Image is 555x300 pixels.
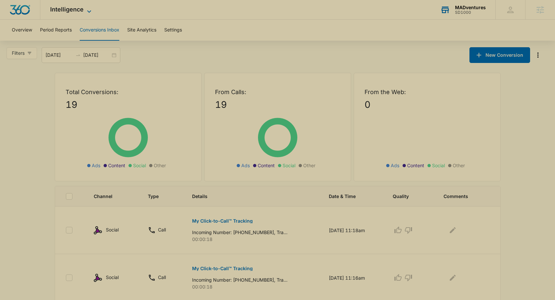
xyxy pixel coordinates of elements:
p: 0 [365,98,490,111]
span: Content [258,162,275,169]
span: Content [407,162,424,169]
p: My Click-to-Call™ Tracking [192,266,253,271]
input: End date [83,51,110,59]
p: Incoming Number: [PHONE_NUMBER], Tracking Number: [PHONE_NUMBER], Ring To: [PHONE_NUMBER], Caller... [192,229,287,236]
span: Filters [12,50,25,57]
span: Ads [92,162,100,169]
span: Comments [444,193,480,200]
span: Other [453,162,465,169]
span: Details [192,193,304,200]
button: Conversions Inbox [80,20,119,41]
span: Channel [94,193,123,200]
button: Period Reports [40,20,72,41]
span: Intelligence [50,6,84,13]
button: Edit Comments [447,272,458,283]
td: [DATE] 11:18am [321,207,385,254]
span: to [75,52,81,58]
p: 00:00:18 [192,283,313,290]
button: My Click-to-Call™ Tracking [192,261,253,276]
span: Type [148,193,167,200]
button: Edit Comments [447,225,458,235]
span: Content [108,162,125,169]
div: account name [455,5,486,10]
span: Other [303,162,315,169]
p: Total Conversions: [66,88,191,96]
span: swap-right [75,52,81,58]
span: Other [154,162,166,169]
p: My Click-to-Call™ Tracking [192,219,253,223]
span: Social [133,162,146,169]
button: Settings [164,20,182,41]
span: Quality [393,193,418,200]
div: account id [455,10,486,15]
span: Ads [391,162,399,169]
p: From the Web: [365,88,490,96]
button: Manage Numbers [533,50,543,60]
p: Call [158,274,166,281]
button: Site Analytics [127,20,156,41]
p: Social [106,274,119,281]
span: Date & Time [329,193,367,200]
span: Social [283,162,295,169]
button: Filters [7,47,37,59]
input: Start date [46,51,73,59]
button: Overview [12,20,32,41]
button: My Click-to-Call™ Tracking [192,213,253,229]
p: Incoming Number: [PHONE_NUMBER], Tracking Number: [PHONE_NUMBER], Ring To: [PHONE_NUMBER], Caller... [192,276,287,283]
p: Social [106,226,119,233]
p: 19 [66,98,191,111]
p: From Calls: [215,88,340,96]
p: 00:00:18 [192,236,313,243]
button: New Conversion [469,47,530,63]
p: 19 [215,98,340,111]
p: Call [158,226,166,233]
span: Social [432,162,445,169]
span: Ads [241,162,250,169]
